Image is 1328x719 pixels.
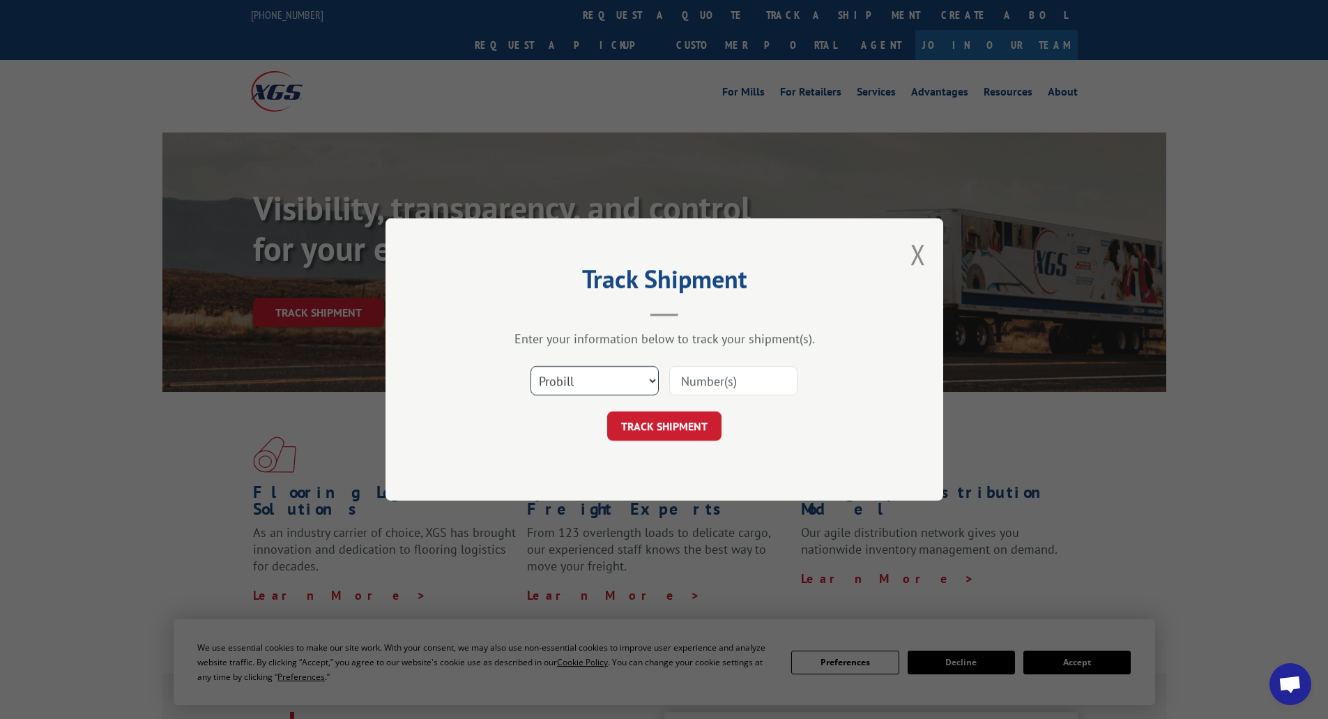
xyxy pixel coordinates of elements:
input: Number(s) [669,366,797,395]
button: TRACK SHIPMENT [607,411,722,441]
button: Close modal [910,236,926,273]
div: Enter your information below to track your shipment(s). [455,331,873,347]
a: Open chat [1269,663,1311,705]
h2: Track Shipment [455,269,873,296]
